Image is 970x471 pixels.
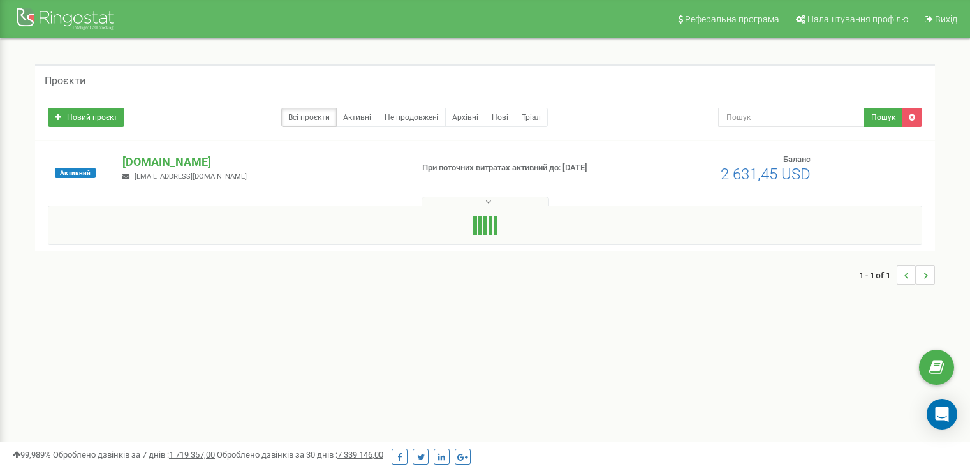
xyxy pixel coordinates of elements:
input: Пошук [718,108,865,127]
span: Реферальна програма [685,14,779,24]
p: [DOMAIN_NAME] [122,154,401,170]
span: [EMAIL_ADDRESS][DOMAIN_NAME] [135,172,247,181]
u: 1 719 357,00 [169,450,215,460]
a: Всі проєкти [281,108,337,127]
span: 2 631,45 USD [721,165,811,183]
p: При поточних витратах активний до: [DATE] [422,162,626,174]
span: 99,989% [13,450,51,460]
span: Оброблено дзвінків за 7 днів : [53,450,215,460]
a: Нові [485,108,515,127]
u: 7 339 146,00 [337,450,383,460]
span: Налаштування профілю [807,14,908,24]
a: Архівні [445,108,485,127]
h5: Проєкти [45,75,85,87]
a: Новий проєкт [48,108,124,127]
span: 1 - 1 of 1 [859,265,897,285]
div: Open Intercom Messenger [927,399,957,430]
a: Тріал [515,108,548,127]
nav: ... [859,253,935,297]
span: Вихід [935,14,957,24]
span: Активний [55,168,96,178]
a: Активні [336,108,378,127]
a: Не продовжені [378,108,446,127]
span: Баланс [783,154,811,164]
span: Оброблено дзвінків за 30 днів : [217,450,383,460]
button: Пошук [864,108,902,127]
